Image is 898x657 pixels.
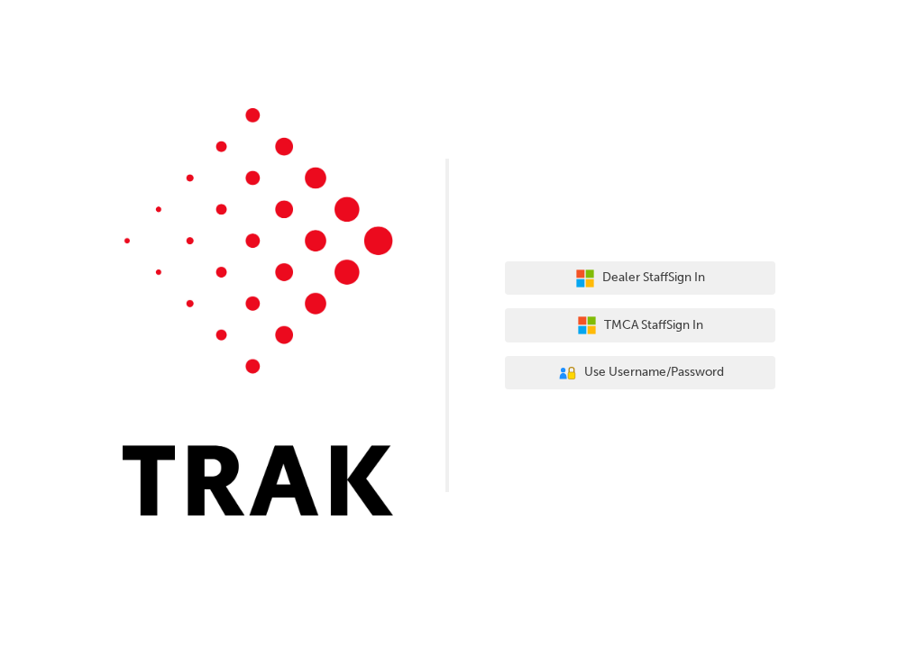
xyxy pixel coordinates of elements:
[505,356,775,390] button: Use Username/Password
[123,108,393,516] img: Trak
[584,362,724,383] span: Use Username/Password
[602,268,705,288] span: Dealer Staff Sign In
[505,308,775,342] button: TMCA StaffSign In
[604,315,703,336] span: TMCA Staff Sign In
[505,261,775,296] button: Dealer StaffSign In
